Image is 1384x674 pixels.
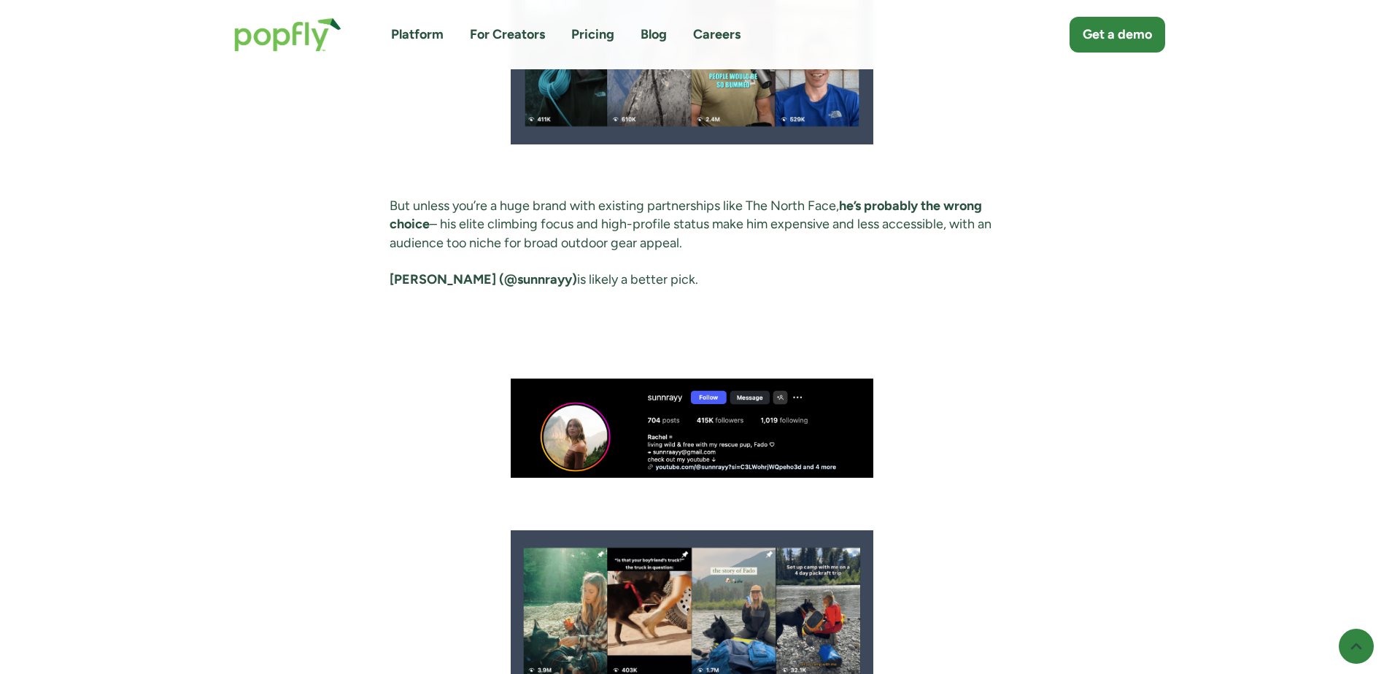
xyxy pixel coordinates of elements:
[220,3,356,66] a: home
[1070,17,1165,53] a: Get a demo
[390,271,577,287] strong: [PERSON_NAME] (@sunnrayy)
[693,26,741,44] a: Careers
[571,26,614,44] a: Pricing
[470,26,545,44] a: For Creators
[641,26,667,44] a: Blog
[390,307,994,325] p: ‍
[390,271,994,289] p: is likely a better pick.
[391,26,444,44] a: Platform
[1083,26,1152,44] div: Get a demo
[390,197,994,252] p: But unless you’re a huge brand with existing partnerships like The North Face, – his elite climbi...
